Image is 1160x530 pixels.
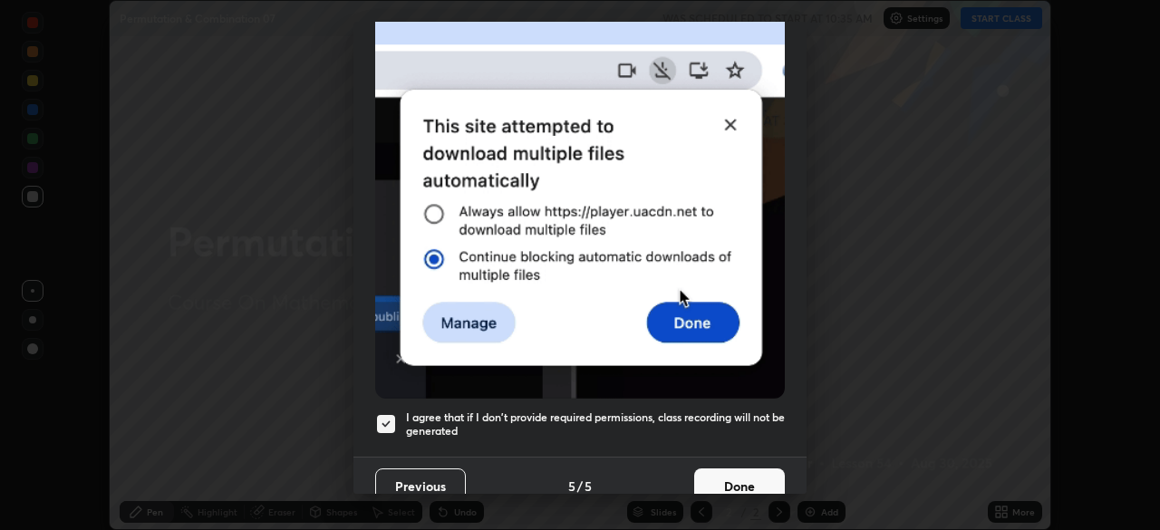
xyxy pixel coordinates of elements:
h5: I agree that if I don't provide required permissions, class recording will not be generated [406,410,785,438]
h4: / [577,477,583,496]
button: Previous [375,468,466,505]
h4: 5 [568,477,575,496]
h4: 5 [585,477,592,496]
button: Done [694,468,785,505]
img: downloads-permission-blocked.gif [375,3,785,399]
